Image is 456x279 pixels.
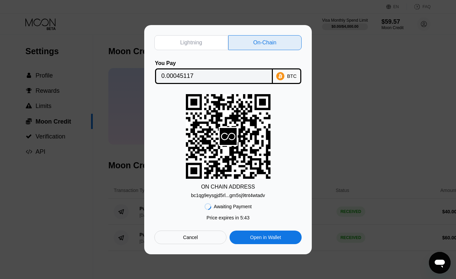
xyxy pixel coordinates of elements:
[228,35,302,50] div: On-Chain
[154,231,226,244] div: Cancel
[183,234,198,240] div: Cancel
[214,204,252,209] div: Awaiting Payment
[154,60,302,84] div: You PayBTC
[155,60,273,66] div: You Pay
[240,215,249,220] span: 5 : 43
[191,190,265,198] div: bc1qg9eysgjd5rl...gm5sj9tnt4wtadv
[429,252,451,274] iframe: Button to launch messaging window
[253,39,276,46] div: On-Chain
[191,193,265,198] div: bc1qg9eysgjd5rl...gm5sj9tnt4wtadv
[180,39,202,46] div: Lightning
[154,35,228,50] div: Lightning
[287,73,297,79] div: BTC
[207,215,249,220] div: Price expires in
[230,231,302,244] div: Open in Wallet
[250,234,281,240] div: Open in Wallet
[201,184,255,190] div: ON CHAIN ADDRESS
